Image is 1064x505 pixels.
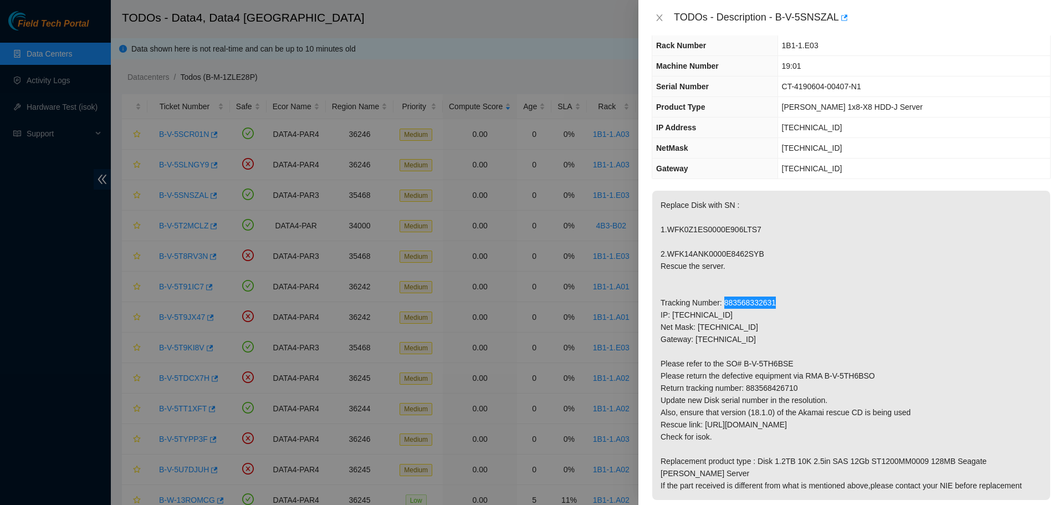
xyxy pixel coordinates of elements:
[782,164,842,173] span: [TECHNICAL_ID]
[782,62,801,70] span: 19:01
[782,82,861,91] span: CT-4190604-00407-N1
[655,13,664,22] span: close
[652,13,667,23] button: Close
[656,103,705,111] span: Product Type
[782,41,819,50] span: 1B1-1.E03
[656,123,696,132] span: IP Address
[782,103,923,111] span: [PERSON_NAME] 1x8-X8 HDD-J Server
[656,82,709,91] span: Serial Number
[656,164,688,173] span: Gateway
[656,62,719,70] span: Machine Number
[782,123,842,132] span: [TECHNICAL_ID]
[782,144,842,152] span: [TECHNICAL_ID]
[674,9,1051,27] div: TODOs - Description - B-V-5SNSZAL
[652,191,1050,500] p: Replace Disk with SN : 1.WFK0Z1ES0000E906LTS7 2.WFK14ANK0000E8462SYB Rescue the server. Tracking ...
[656,41,706,50] span: Rack Number
[656,144,688,152] span: NetMask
